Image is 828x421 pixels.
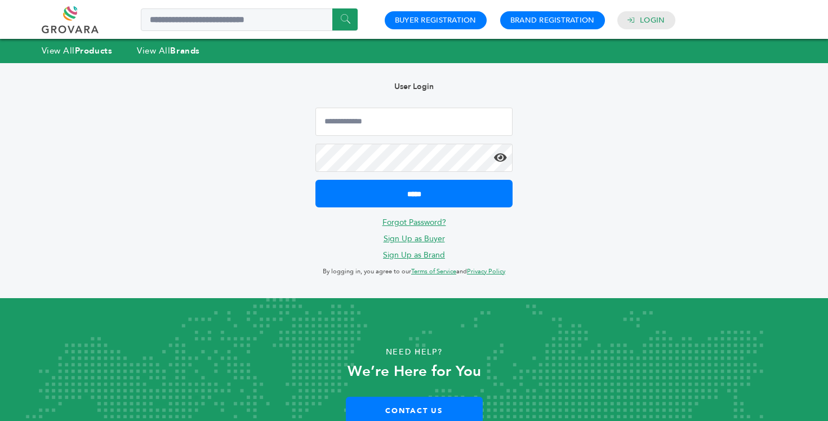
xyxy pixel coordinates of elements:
strong: Brands [170,45,199,56]
input: Email Address [315,108,513,136]
a: View AllProducts [42,45,113,56]
strong: We’re Here for You [348,361,481,382]
input: Password [315,144,513,172]
a: Sign Up as Buyer [384,233,445,244]
a: Forgot Password? [382,217,446,228]
p: By logging in, you agree to our and [315,265,513,278]
a: Buyer Registration [395,15,477,25]
a: Login [640,15,665,25]
a: Privacy Policy [467,267,505,276]
p: Need Help? [42,344,787,361]
a: Brand Registration [510,15,595,25]
strong: Products [75,45,112,56]
a: Terms of Service [411,267,456,276]
b: User Login [394,81,434,92]
a: Sign Up as Brand [383,250,445,260]
input: Search a product or brand... [141,8,358,31]
a: View AllBrands [137,45,200,56]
